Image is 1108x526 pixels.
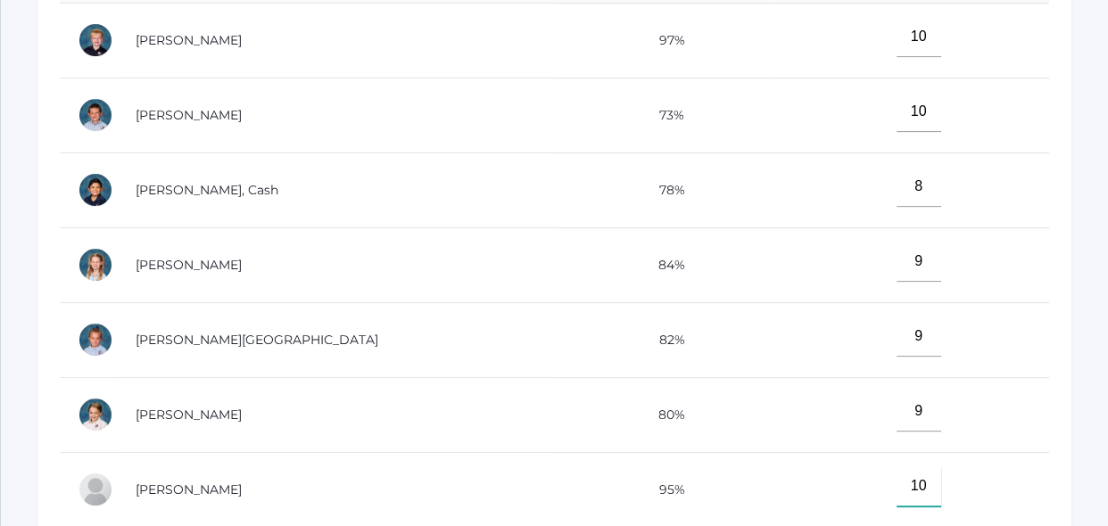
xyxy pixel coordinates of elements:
[556,227,774,302] td: 84%
[136,332,378,348] a: [PERSON_NAME][GEOGRAPHIC_DATA]
[136,481,242,497] a: [PERSON_NAME]
[556,302,774,377] td: 82%
[78,247,113,283] div: Audrey Carroll
[556,377,774,452] td: 80%
[136,107,242,123] a: [PERSON_NAME]
[556,3,774,78] td: 97%
[136,407,242,423] a: [PERSON_NAME]
[136,257,242,273] a: [PERSON_NAME]
[136,182,278,198] a: [PERSON_NAME], Cash
[556,78,774,152] td: 73%
[78,322,113,358] div: Milania deDomenico
[78,97,113,133] div: Shepard Burgh
[556,152,774,227] td: 78%
[78,22,113,58] div: Jack Adams
[78,472,113,507] div: Zoey Dinwiddie
[136,32,242,48] a: [PERSON_NAME]
[78,172,113,208] div: Cash Carey
[78,397,113,432] div: Audriana deDomenico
